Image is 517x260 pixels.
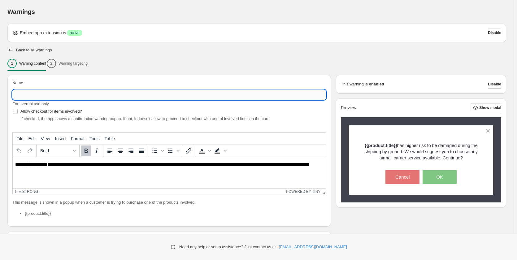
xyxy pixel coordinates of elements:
[22,189,38,194] div: strong
[70,30,79,35] span: active
[126,145,136,156] button: Align right
[24,145,35,156] button: Redo
[105,145,115,156] button: Align left
[488,80,501,89] button: Disable
[55,136,66,141] span: Insert
[341,105,356,110] h2: Preview
[471,103,501,112] button: Show modal
[7,8,35,15] span: Warnings
[71,136,85,141] span: Format
[16,136,24,141] span: File
[38,145,78,156] button: Formats
[150,145,165,156] div: Bullet list
[14,145,24,156] button: Undo
[212,145,228,156] div: Background color
[89,136,100,141] span: Tools
[365,143,397,148] strong: {{product.title}}
[360,142,483,161] p: has higher risk to be damaged during the shipping by ground. We would suggest you to choose any a...
[197,145,212,156] div: Text color
[136,145,147,156] button: Justify
[488,28,501,37] button: Disable
[7,57,46,70] button: 1Warning content
[115,145,126,156] button: Align center
[12,80,23,85] span: Name
[105,136,115,141] span: Table
[286,189,321,194] a: Powered by Tiny
[488,30,501,35] span: Disable
[28,136,36,141] span: Edit
[13,157,326,188] iframe: Rich Text Area
[385,170,419,184] button: Cancel
[12,102,50,106] span: For internal use only.
[19,61,46,66] p: Warning content
[15,189,18,194] div: p
[279,244,347,250] a: [EMAIL_ADDRESS][DOMAIN_NAME]
[165,145,180,156] div: Numbered list
[40,148,71,153] span: Bold
[320,189,326,194] div: Resize
[16,48,52,53] h2: Back to all warnings
[369,81,384,87] strong: enabled
[19,189,21,194] div: »
[12,199,326,206] p: This message is shown in a popup when a customer is trying to purchase one of the products involved:
[91,145,102,156] button: Italic
[423,170,457,184] button: OK
[41,136,50,141] span: View
[81,145,91,156] button: Bold
[25,210,326,217] li: {{product.title}}
[183,145,194,156] button: Insert/edit link
[20,109,82,114] span: Allow checkout for items involved?
[479,105,501,110] span: Show modal
[7,59,17,68] div: 1
[488,82,501,87] span: Disable
[341,81,368,87] p: This warning is
[20,30,66,36] p: Embed app extension is
[20,116,268,121] span: If checked, the app shows a confirmation warning popup. If not, it doesn't allow to proceed to ch...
